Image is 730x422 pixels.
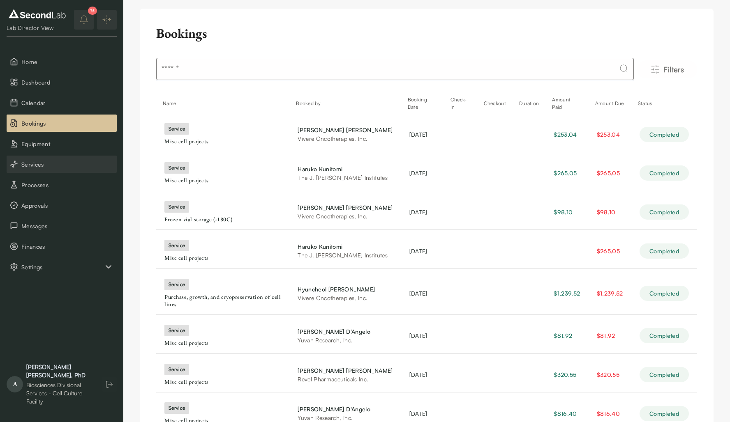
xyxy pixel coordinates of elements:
[164,402,189,414] div: service
[7,53,117,70] button: Home
[164,216,281,223] div: Frozen vial storage (-180C)
[409,130,436,139] div: [DATE]
[164,279,281,308] a: servicePurchase, growth, and cryopreservation of cell lines
[597,371,619,378] span: $320.55
[7,176,117,193] li: Processes
[298,285,393,294] div: Hyuncheol [PERSON_NAME]
[164,255,281,262] div: Misc cell projects
[164,162,189,174] div: service
[597,332,615,339] span: $81.92
[7,258,117,275] div: Settings sub items
[7,94,117,111] button: Calendar
[631,94,697,113] th: Status
[444,94,477,113] th: Check-In
[409,208,436,216] div: [DATE]
[597,209,616,216] span: $98.10
[156,25,207,41] h2: Bookings
[7,73,117,91] button: Dashboard
[7,156,117,173] button: Services
[7,24,68,32] div: Lab Director View
[298,203,393,212] div: [PERSON_NAME] [PERSON_NAME]
[554,290,580,297] span: $1,239.52
[663,64,684,75] span: Filters
[597,170,620,177] span: $265.05
[597,290,623,297] span: $1,239.52
[298,212,393,220] div: Vivere Oncotherapies, Inc.
[164,240,189,251] div: service
[409,289,436,298] div: [DATE]
[7,238,117,255] button: Finances
[74,10,94,30] button: notifications
[554,410,577,417] span: $816.40
[164,325,281,347] a: serviceMisc cell projects
[164,325,189,336] div: service
[637,60,697,78] button: Filters
[21,222,113,230] span: Messages
[21,140,113,148] span: Equipment
[164,339,281,347] div: Misc cell projects
[409,247,436,255] div: [DATE]
[7,217,117,234] a: Messages
[298,375,393,383] div: Revel Pharmaceuticals Inc.
[640,286,689,301] div: Completed
[7,115,117,132] button: Bookings
[7,197,117,214] button: Approvals
[164,201,189,213] div: service
[21,160,113,169] span: Services
[164,364,189,375] div: service
[640,127,689,142] div: Completed
[640,406,689,421] div: Completed
[21,201,113,210] span: Approvals
[513,94,545,113] th: Duration
[554,332,572,339] span: $81.92
[401,94,444,113] th: Booking Date
[164,294,281,308] div: Purchase, growth, and cryopreservation of cell lines
[21,242,113,251] span: Finances
[597,410,620,417] span: $816.40
[7,376,23,392] span: A
[597,248,620,255] span: $265.05
[164,279,189,290] div: service
[298,165,393,173] div: Haruko Kunitomi
[298,366,393,375] div: [PERSON_NAME] [PERSON_NAME]
[298,134,393,143] div: Vivere Oncotherapies, Inc.
[156,94,289,113] th: Name
[409,409,436,418] div: [DATE]
[554,209,573,216] span: $98.10
[21,181,113,189] span: Processes
[545,94,588,113] th: Amount Paid
[298,242,393,251] div: Haruko Kunitomi
[164,138,281,145] div: Misc cell projects
[164,177,281,184] div: Misc cell projects
[298,173,393,182] div: The J. [PERSON_NAME] Institutes
[7,7,68,21] img: logo
[640,165,689,181] div: Completed
[164,240,281,262] a: serviceMisc cell projects
[21,57,113,66] span: Home
[554,170,577,177] span: $265.05
[640,204,689,220] div: Completed
[7,258,117,275] button: Settings
[7,135,117,152] button: Equipment
[26,381,94,406] div: Biosciences Divisional Services - Cell Culture Facility
[102,377,117,392] button: Log out
[164,162,281,184] a: serviceMisc cell projects
[589,94,631,113] th: Amount Due
[298,336,393,344] div: Yuvan Research, Inc.
[21,119,113,128] span: Bookings
[554,131,577,138] span: $253.04
[88,7,97,15] div: 75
